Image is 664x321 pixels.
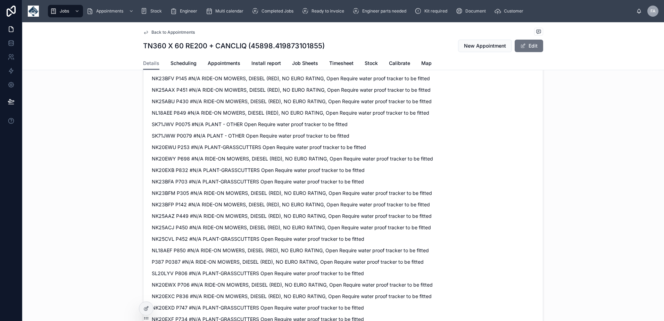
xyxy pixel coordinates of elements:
a: Timesheet [329,57,354,71]
span: Appointments [208,60,240,67]
p: NK20EWX P706 #N/A RIDE-ON MOWERS, DIESEL (RED), NO EURO RATING, Open Require water proof tracker ... [152,281,438,288]
p: NK25ABU P430 #N/A RIDE-ON MOWERS, DIESEL (RED), NO EURO RATING, Open Require water proof tracker ... [152,98,438,105]
a: Engineer [168,5,202,17]
p: P387 P0387 #N/A RIDE-ON MOWERS, DIESEL (RED), NO EURO RATING, Open Require water proof tracker to... [152,258,438,265]
span: New Appointment [464,42,506,49]
p: NK20EWY P698 #N/A RIDE-ON MOWERS, DIESEL (RED), NO EURO RATING, Open Require water proof tracker ... [152,155,438,162]
a: Jobs [48,5,83,17]
p: SK71JWW P0079 #N/A PLANT - OTHER Open Require water proof tracker to be fitted [152,132,438,139]
a: Appointments [84,5,137,17]
a: Customer [492,5,528,17]
a: Scheduling [171,57,197,71]
span: Scheduling [171,60,197,67]
p: NK25AAX P451 #N/A RIDE-ON MOWERS, DIESEL (RED), NO EURO RATING, Open Require water proof tracker ... [152,86,438,93]
p: NK23BFM P305 #N/A RIDE-ON MOWERS, DIESEL (RED), NO EURO RATING, Open Require water proof tracker ... [152,189,438,197]
a: Install report [251,57,281,71]
a: Calibrate [389,57,410,71]
p: NL18AEF P850 #N/A RIDE-ON MOWERS, DIESEL (RED), NO EURO RATING, Open Require water proof tracker ... [152,247,438,254]
a: Appointments [208,57,240,71]
span: Back to Appointments [151,30,195,35]
span: Stock [150,8,162,14]
span: Document [465,8,486,14]
p: NK25AAZ P449 #N/A RIDE-ON MOWERS, DIESEL (RED), NO EURO RATING, Open Require water proof tracker ... [152,212,438,220]
span: Details [143,60,159,67]
a: Multi calendar [204,5,248,17]
span: Kit required [424,8,447,14]
a: Kit required [413,5,452,17]
a: Back to Appointments [143,30,195,35]
p: NK23BFA P703 #N/A PLANT-GRASSCUTTERS Open Require water proof tracker to be fitted [152,178,438,185]
p: SK71JWV P0075 #N/A PLANT - OTHER Open Require water proof tracker to be fitted [152,121,438,128]
span: Engineer [180,8,197,14]
p: NK23BFV P145 #N/A RIDE-ON MOWERS, DIESEL (RED), NO EURO RATING, Open Require water proof tracker ... [152,75,438,82]
span: Stock [365,60,378,67]
button: Edit [515,40,543,52]
a: Job Sheets [292,57,318,71]
p: NL18AEE P849 #N/A RIDE-ON MOWERS, DIESEL (RED), NO EURO RATING, Open Require water proof tracker ... [152,109,438,116]
span: Engineer parts needed [362,8,406,14]
a: Completed Jobs [250,5,298,17]
a: Document [454,5,491,17]
p: NK25ACJ P450 #N/A RIDE-ON MOWERS, DIESEL (RED), NO EURO RATING, Open Require water proof tracker ... [152,224,438,231]
a: Stock [365,57,378,71]
a: Stock [139,5,167,17]
p: NK20EXB P832 #N/A PLANT-GRASSCUTTERS Open Require water proof tracker to be fitted [152,166,438,174]
span: Appointments [96,8,123,14]
span: Customer [504,8,523,14]
button: New Appointment [458,40,512,52]
a: Details [143,57,159,70]
a: Map [421,57,432,71]
img: App logo [28,6,39,17]
span: Job Sheets [292,60,318,67]
span: Install report [251,60,281,67]
p: NK20EWU P253 #N/A PLANT-GRASSCUTTERS Open Require water proof tracker to be fitted [152,143,438,151]
div: scrollable content [44,3,636,19]
span: Calibrate [389,60,410,67]
p: NK25CVL P452 #N/A PLANT-GRASSCUTTERS Open Require water proof tracker to be fitted [152,235,438,242]
a: Engineer parts needed [350,5,411,17]
span: Ready to invoice [312,8,344,14]
span: Completed Jobs [262,8,293,14]
a: Ready to invoice [300,5,349,17]
p: NK20EXD P747 #N/A PLANT-GRASSCUTTERS Open Require water proof tracker to be fitted [152,304,438,311]
p: NK23BFP P142 #N/A RIDE-ON MOWERS, DIESEL (RED), NO EURO RATING, Open Require water proof tracker ... [152,201,438,208]
span: Map [421,60,432,67]
p: NK20EXC P836 #N/A RIDE-ON MOWERS, DIESEL (RED), NO EURO RATING, Open Require water proof tracker ... [152,293,438,300]
p: SL20LYV P806 #N/A PLANT-GRASSCUTTERS Open Require water proof tracker to be fitted [152,270,438,277]
span: FA [650,8,656,14]
span: Jobs [60,8,69,14]
span: Multi calendar [215,8,243,14]
span: Timesheet [329,60,354,67]
h1: TN360 X 60 RE200 + CANCLIQ (45898.419873101855) [143,41,325,51]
